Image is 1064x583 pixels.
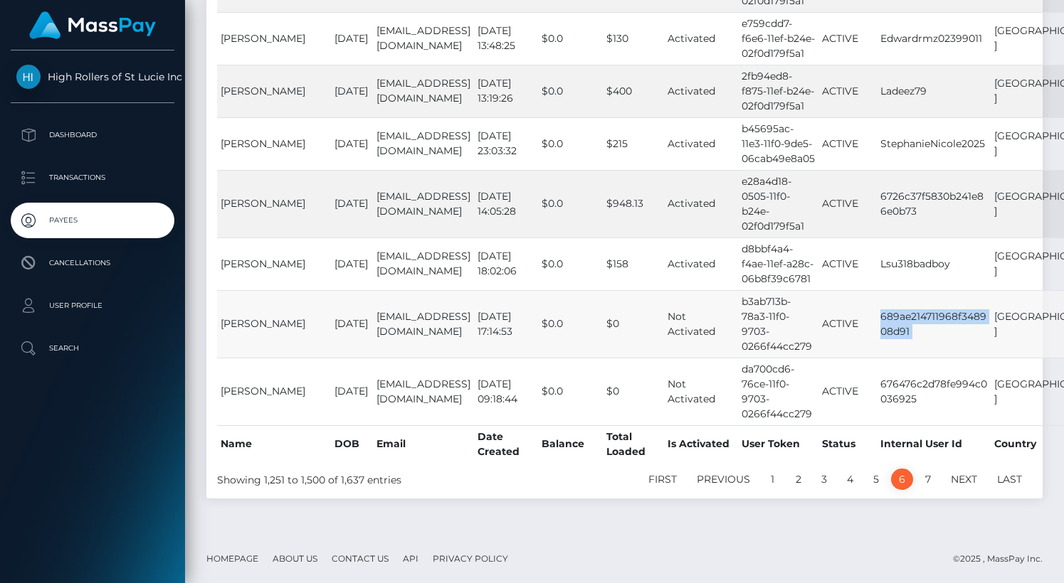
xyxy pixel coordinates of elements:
td: Not Activated [664,358,738,425]
a: Dashboard [11,117,174,153]
img: High Rollers of St Lucie Inc [16,65,41,89]
img: MassPay Logo [29,11,156,39]
a: Contact Us [326,547,394,569]
td: [EMAIL_ADDRESS][DOMAIN_NAME] [373,358,474,425]
a: Next [943,469,985,490]
a: 2 [788,469,809,490]
td: [DATE] [331,237,373,290]
td: [DATE] 17:14:53 [474,290,538,358]
td: Not Activated [664,290,738,358]
div: © 2025 , MassPay Inc. [953,551,1053,567]
a: 4 [839,469,861,490]
td: [EMAIL_ADDRESS][DOMAIN_NAME] [373,237,474,290]
td: ACTIVE [818,237,877,290]
th: Email [373,425,474,463]
td: [DATE] [331,170,373,237]
td: Activated [664,170,738,237]
td: $948.13 [603,170,664,237]
td: ACTIVE [818,12,877,65]
td: 676476c2d78fe994c0036925 [877,358,991,425]
td: [PERSON_NAME] [217,290,331,358]
td: [DATE] [331,12,373,65]
a: Privacy Policy [427,547,514,569]
td: [EMAIL_ADDRESS][DOMAIN_NAME] [373,117,474,170]
th: Status [818,425,877,463]
th: Internal User Id [877,425,991,463]
td: d8bbf4a4-f4ae-11ef-a28c-06b8f39c6781 [738,237,818,290]
td: $0.0 [538,358,603,425]
th: Date Created [474,425,538,463]
td: [DATE] 09:18:44 [474,358,538,425]
th: Name [217,425,331,463]
th: Is Activated [664,425,738,463]
td: Activated [664,65,738,117]
td: Ladeez79 [877,65,991,117]
td: ACTIVE [818,290,877,358]
td: $215 [603,117,664,170]
th: Balance [538,425,603,463]
td: 6726c37f5830b241e86e0b73 [877,170,991,237]
a: 5 [865,469,887,490]
td: [PERSON_NAME] [217,358,331,425]
td: [PERSON_NAME] [217,12,331,65]
td: [EMAIL_ADDRESS][DOMAIN_NAME] [373,12,474,65]
p: Dashboard [16,124,169,146]
td: $158 [603,237,664,290]
p: Search [16,338,169,359]
td: Lsu318badboy [877,237,991,290]
a: 1 [762,469,784,490]
td: [DATE] 18:02:06 [474,237,538,290]
td: ACTIVE [818,65,877,117]
a: User Profile [11,288,174,323]
td: [DATE] 13:48:25 [474,12,538,65]
td: $0.0 [538,237,603,290]
td: [PERSON_NAME] [217,117,331,170]
a: About Us [267,547,323,569]
td: [DATE] 13:19:26 [474,65,538,117]
td: $0 [603,358,664,425]
a: Homepage [201,547,264,569]
td: ACTIVE [818,358,877,425]
td: Activated [664,117,738,170]
td: [DATE] 23:03:32 [474,117,538,170]
span: High Rollers of St Lucie Inc [11,70,174,83]
a: Transactions [11,160,174,196]
div: Showing 1,251 to 1,500 of 1,637 entries [217,467,544,488]
td: [PERSON_NAME] [217,237,331,290]
td: b3ab713b-78a3-11f0-9703-0266f44cc279 [738,290,818,358]
p: Payees [16,210,169,231]
td: $0.0 [538,117,603,170]
td: [DATE] [331,358,373,425]
td: b45695ac-11e3-11f0-9de5-06cab49e8a05 [738,117,818,170]
td: [EMAIL_ADDRESS][DOMAIN_NAME] [373,170,474,237]
th: Total Loaded [603,425,664,463]
td: $0.0 [538,12,603,65]
a: Payees [11,203,174,238]
td: StephanieNicole2025 [877,117,991,170]
td: $0.0 [538,170,603,237]
td: Edwardrmz02399011 [877,12,991,65]
td: [DATE] [331,117,373,170]
td: ACTIVE [818,170,877,237]
a: API [397,547,424,569]
td: [DATE] [331,290,373,358]
td: Activated [664,237,738,290]
td: ACTIVE [818,117,877,170]
td: $400 [603,65,664,117]
td: [PERSON_NAME] [217,170,331,237]
a: 3 [813,469,835,490]
a: Previous [689,469,758,490]
td: da700cd6-76ce-11f0-9703-0266f44cc279 [738,358,818,425]
td: Activated [664,12,738,65]
td: 2fb94ed8-f875-11ef-b24e-02f0d179f5a1 [738,65,818,117]
a: 7 [917,469,939,490]
td: $130 [603,12,664,65]
td: [DATE] [331,65,373,117]
th: DOB [331,425,373,463]
a: Search [11,331,174,366]
a: First [641,469,685,490]
td: [EMAIL_ADDRESS][DOMAIN_NAME] [373,65,474,117]
td: $0 [603,290,664,358]
td: $0.0 [538,65,603,117]
p: User Profile [16,295,169,316]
